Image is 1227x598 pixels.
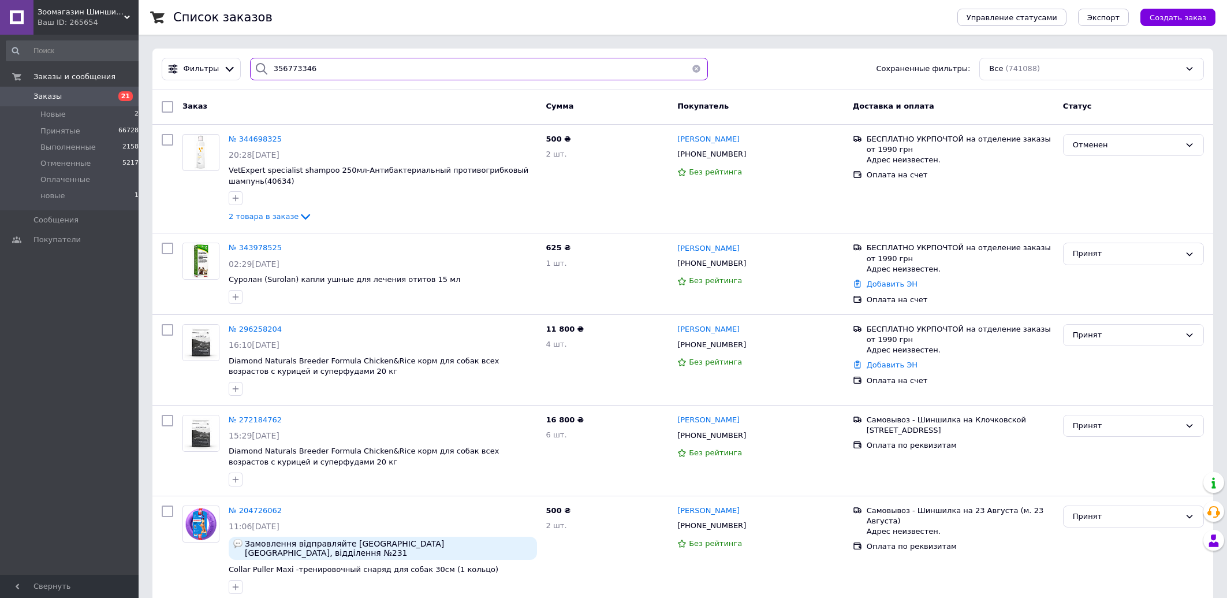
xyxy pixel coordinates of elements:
[245,539,532,558] span: Замовлення відправляйте [GEOGRAPHIC_DATA] [GEOGRAPHIC_DATA], відділення №231
[867,440,1054,451] div: Оплата по реквизитам
[867,280,918,288] a: Добавить ЭН
[1063,102,1092,110] span: Статус
[40,158,91,169] span: Отмененные
[867,415,1054,425] div: Самовывоз - Шиншилка на Клочковской
[867,541,1054,552] div: Оплата по реквизитам
[677,324,740,335] a: [PERSON_NAME]
[677,415,740,426] a: [PERSON_NAME]
[6,40,144,61] input: Поиск
[229,356,499,376] a: Diamond Naturals Breeder Formula Chicken&Rice корм для собак всех возрастов с курицей и суперфуда...
[183,506,218,542] img: Фото товару
[183,325,219,361] img: Фото товару
[867,155,1054,165] div: Адрес неизвестен.
[229,415,282,424] a: № 272184762
[229,259,279,269] span: 02:29[DATE]
[1073,420,1180,432] div: Принят
[1073,511,1180,523] div: Принят
[182,415,219,452] a: Фото товару
[689,168,742,176] span: Без рейтинга
[546,150,567,158] span: 2 шт.
[229,506,282,515] span: № 204726062
[853,102,934,110] span: Доставка и оплата
[1073,248,1180,260] div: Принят
[182,243,219,280] a: Фото товару
[229,565,498,574] a: Collar Puller Maxi -тренировочный снаряд для собак 30см (1 кольцо)
[229,431,279,440] span: 15:29[DATE]
[229,166,528,185] a: VetExpert specialist shampoo 250мл-Антибактериальный противогрибковый шампунь(40634)
[182,102,207,110] span: Заказ
[677,243,740,254] a: [PERSON_NAME]
[546,135,571,143] span: 500 ₴
[229,340,279,350] span: 16:10[DATE]
[33,235,81,245] span: Покупатели
[677,340,746,349] span: [PHONE_NUMBER]
[546,243,571,252] span: 625 ₴
[677,521,746,530] span: [PHONE_NUMBER]
[867,425,1054,436] div: [STREET_ADDRESS]
[546,325,584,333] span: 11 800 ₴
[867,345,1054,355] div: Адрес неизвестен.
[546,415,584,424] span: 16 800 ₴
[967,13,1057,22] span: Управление статусами
[867,295,1054,305] div: Оплата на счет
[677,135,740,143] span: [PERSON_NAME]
[677,259,746,268] span: [PHONE_NUMBER]
[40,126,80,136] span: Принятые
[1078,9,1129,26] button: Экспорт
[546,259,567,268] span: 1 шт.
[33,215,79,225] span: Сообщения
[867,324,1054,345] div: БЕСПЛАТНО УКРПОЧТОЙ на отделение заказы от 1990 грн
[677,325,740,333] span: [PERSON_NAME]
[1087,13,1120,22] span: Экспорт
[1150,13,1206,22] span: Создать заказ
[229,135,282,143] span: № 344698325
[677,506,740,517] a: [PERSON_NAME]
[33,72,115,82] span: Заказы и сообщения
[677,415,740,424] span: [PERSON_NAME]
[40,174,90,185] span: Оплаченные
[33,91,62,102] span: Заказы
[685,58,708,80] button: Очистить
[195,135,207,170] img: Фото товару
[40,142,96,153] span: Выполненные
[867,361,918,369] a: Добавить ЭН
[1073,329,1180,341] div: Принят
[867,170,1054,180] div: Оплата на счет
[229,447,499,466] a: Diamond Naturals Breeder Formula Chicken&Rice корм для собак всех возрастов с курицей и суперфуда...
[867,506,1054,526] div: Самовывоз - Шиншилка на 23 Августа (м. 23 Августа)
[250,58,708,80] input: Поиск по номеру заказа, ФИО покупателя, номеру телефона, Email, номеру накладной
[229,243,282,252] a: № 343978525
[122,158,143,169] span: 52178
[122,142,143,153] span: 21583
[118,91,133,101] span: 21
[182,134,219,171] a: Фото товару
[173,10,273,24] h1: Список заказов
[38,7,124,17] span: Зоомагазин Шиншилка - Дискаунтер зоотоваров.Корма для кошек и собак. Ветеринарная аптека
[546,506,571,515] span: 500 ₴
[546,430,567,439] span: 6 шт.
[184,64,219,75] span: Фильтры
[867,376,1054,386] div: Оплата на счет
[677,150,746,158] span: [PHONE_NUMBER]
[867,243,1054,263] div: БЕСПЛАТНО УКРПОЧТОЙ на отделение заказы от 1990 грн
[40,191,65,201] span: новые
[689,448,742,457] span: Без рейтинга
[677,431,746,440] span: [PHONE_NUMBER]
[677,102,729,110] span: Покупатель
[677,244,740,252] span: [PERSON_NAME]
[229,275,460,284] a: Суролан (Surolan) капли ушные для лечения отитов 15 мл
[689,276,742,285] span: Без рейтинга
[229,522,279,531] span: 11:06[DATE]
[229,325,282,333] a: № 296258204
[677,134,740,145] a: [PERSON_NAME]
[1129,13,1215,21] a: Создать заказ
[867,526,1054,537] div: Адрес неизвестен.
[233,539,243,548] img: :speech_balloon:
[229,212,312,221] a: 2 товара в заказе
[677,506,740,515] span: [PERSON_NAME]
[183,415,219,451] img: Фото товару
